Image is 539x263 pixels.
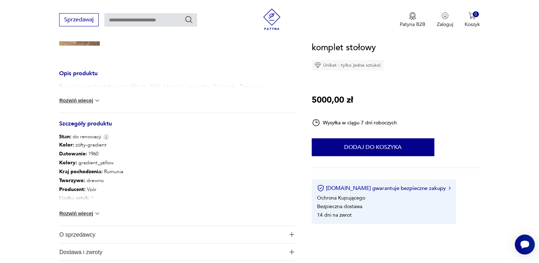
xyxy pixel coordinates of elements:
button: Rozwiń więcej [59,210,100,217]
li: Ochrona Kupującego [317,195,365,201]
span: Dostawa i zwroty [59,243,285,261]
button: Szukaj [185,15,193,24]
iframe: Smartsupp widget button [515,234,535,254]
div: Wysyłka w ciągu 7 dni roboczych [312,118,397,127]
span: O sprzedawcy [59,226,285,243]
p: Koszyk [465,21,480,28]
img: Ikona plusa [289,249,294,254]
button: Patyna B2B [400,12,425,28]
button: Zaloguj [437,12,453,28]
img: Ikona diamentu [315,62,321,68]
span: do renowacji [59,133,101,140]
img: Ikona koszyka [468,12,476,19]
button: Ikona plusaO sprzedawcy [59,226,294,243]
button: 0Koszyk [465,12,480,28]
img: chevron down [94,97,101,104]
p: 1 [59,194,123,203]
p: Zaloguj [437,21,453,28]
h3: Opis produktu [59,71,294,83]
p: 1960 [59,149,123,158]
img: Ikonka użytkownika [441,12,449,19]
p: Patyna B2B [400,21,425,28]
h3: Szczegóły produktu [59,122,294,133]
img: Ikona strzałki w prawo [449,186,451,190]
p: drewno [59,176,123,185]
b: Kolor: [59,141,74,148]
p: 5000,00 zł [312,93,353,107]
button: Sprzedawaj [59,13,99,26]
div: Unikat - tylko jedna sztuka! [312,60,384,71]
b: Datowanie : [59,150,87,157]
img: chevron down [94,210,101,217]
button: Ikona plusaDostawa i zwroty [59,243,294,261]
p: żółty-gradient [59,140,123,149]
a: Ikona medaluPatyna B2B [400,12,425,28]
a: Sprzedawaj [59,18,99,23]
li: 14 dni na zwrot [317,212,352,218]
p: Rumunia [59,167,123,176]
b: Kolory : [59,159,77,166]
b: Tworzywo : [59,177,85,184]
button: Dodaj do koszyka [312,138,434,156]
h1: komplet stołowy [312,41,376,55]
img: Ikona certyfikatu [317,185,324,192]
p: gradient_yellow [59,158,123,167]
b: Stan: [59,133,71,140]
img: Info icon [103,134,109,140]
button: Rozwiń więcej [59,97,100,104]
li: Bezpieczna dostawa [317,203,362,210]
img: Ikona plusa [289,232,294,237]
div: 0 [473,11,479,17]
b: Liczba sztuk: [59,195,90,202]
img: Patyna - sklep z meblami i dekoracjami vintage [261,9,283,30]
p: Vzór [59,185,123,194]
button: [DOMAIN_NAME] gwarantuje bezpieczne zakupy [317,185,451,192]
p: Rumuński komplet stołowy z lat 60-tych . Stół , 6 krzeseł , serwantka , 2 komody . Drewniany , in... [59,83,294,97]
img: Ikona medalu [409,12,416,20]
b: Kraj pochodzenia : [59,168,103,175]
b: Producent : [59,186,85,193]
